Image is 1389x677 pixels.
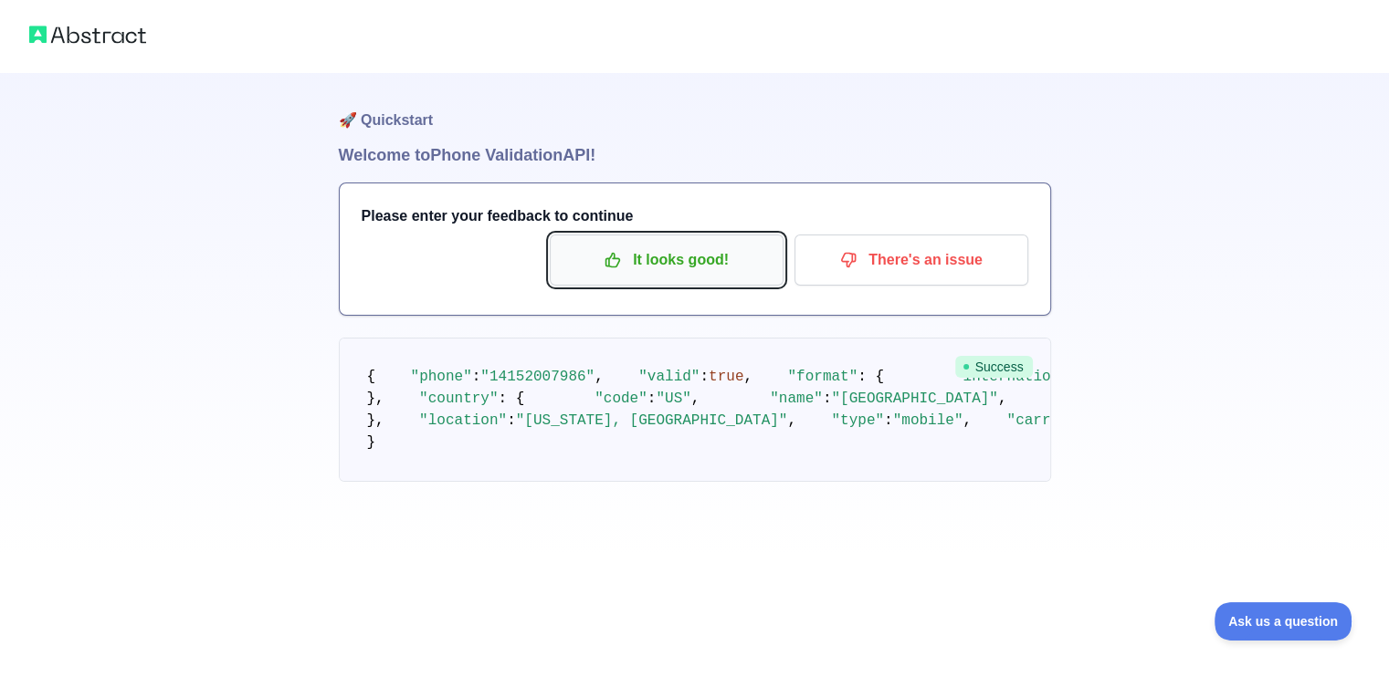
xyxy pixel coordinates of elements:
iframe: Toggle Customer Support [1215,602,1352,641]
span: "14152007986" [480,369,595,385]
span: , [787,412,796,429]
span: , [595,369,604,385]
button: It looks good! [550,234,784,286]
h3: Please enter your feedback to continue [362,205,1028,227]
p: There's an issue [808,245,1015,276]
span: "name" [770,391,823,407]
span: "phone" [411,369,472,385]
span: : [884,412,893,429]
span: : [472,369,481,385]
p: It looks good! [563,245,770,276]
span: : [700,369,709,385]
span: Success [955,356,1033,378]
span: : { [858,369,884,385]
span: : { [499,391,525,407]
span: "type" [831,412,884,429]
span: : [823,391,832,407]
span: : [507,412,516,429]
span: { [367,369,376,385]
h1: 🚀 Quickstart [339,73,1051,142]
span: "[GEOGRAPHIC_DATA]" [831,391,997,407]
span: , [963,412,972,429]
h1: Welcome to Phone Validation API! [339,142,1051,168]
span: , [998,391,1007,407]
span: "location" [419,412,507,429]
span: "US" [656,391,690,407]
span: "format" [787,369,858,385]
span: "carrier" [1006,412,1085,429]
span: "[US_STATE], [GEOGRAPHIC_DATA]" [516,412,788,429]
button: There's an issue [794,234,1028,286]
span: "mobile" [893,412,963,429]
span: "valid" [638,369,700,385]
span: , [743,369,752,385]
span: "international" [954,369,1086,385]
span: "code" [595,391,647,407]
span: , [691,391,700,407]
span: : [647,391,657,407]
span: true [709,369,743,385]
img: Abstract logo [29,22,146,47]
span: "country" [419,391,498,407]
